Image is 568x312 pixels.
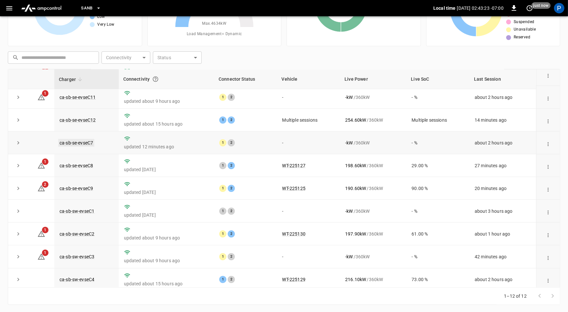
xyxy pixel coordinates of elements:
div: action cell options [544,71,553,78]
p: updated about 15 hours ago [124,121,209,127]
div: action cell options [544,185,553,192]
span: Suspended [514,19,534,25]
div: action cell options [544,231,553,237]
a: ca-sb-sw-evseC2 [60,231,94,237]
span: Load Management = Dynamic [187,31,242,37]
p: updated [DATE] [124,212,209,218]
p: 1–12 of 12 [504,293,527,299]
a: ca-sb-sw-evseC4 [60,277,94,282]
td: about 2 hours ago [469,131,536,154]
a: 1 [37,231,45,236]
p: - kW [345,140,353,146]
p: - kW [345,253,353,260]
a: ca-sb-sw-evseC3 [60,254,94,259]
button: expand row [13,183,23,193]
button: expand row [13,206,23,216]
div: action cell options [544,117,553,123]
a: 1 [37,254,45,259]
td: Multiple sessions [406,109,469,131]
th: Live Power [340,69,406,89]
td: Multiple sessions [277,109,340,131]
div: Connectivity [123,73,210,85]
td: - [277,86,340,109]
th: Live SoC [406,69,469,89]
p: 254.60 kW [345,117,366,123]
span: Max. 4634 kW [202,20,226,27]
p: - kW [345,94,353,101]
td: about 3 hours ago [469,200,536,223]
div: / 360 kW [345,276,401,283]
td: 90.00 % [406,177,469,200]
th: Connector Status [214,69,277,89]
td: - % [406,131,469,154]
td: 20 minutes ago [469,177,536,200]
div: 1 [219,94,226,101]
div: / 360 kW [345,162,401,169]
button: expand row [13,229,23,239]
a: ca-sb-se-evseC12 [60,117,96,123]
div: action cell options [544,162,553,169]
button: expand row [13,92,23,102]
a: 1 [37,163,45,168]
p: updated 12 minutes ago [124,143,209,150]
p: 197.90 kW [345,231,366,237]
div: / 360 kW [345,253,401,260]
td: - [277,200,340,223]
button: expand row [13,252,23,262]
td: - % [406,86,469,109]
div: action cell options [544,208,553,214]
div: action cell options [544,94,553,101]
span: Low [97,14,105,20]
div: action cell options [544,276,553,283]
div: 1 [219,139,226,146]
button: expand row [13,138,23,148]
div: / 360 kW [345,117,401,123]
div: 1 [219,230,226,237]
th: Last Session [469,69,536,89]
div: / 360 kW [345,208,401,214]
button: set refresh interval [524,3,535,13]
p: 190.60 kW [345,185,366,192]
span: 1 [42,158,48,165]
button: expand row [13,275,23,284]
p: updated about 9 hours ago [124,257,209,264]
a: 1 [37,94,45,99]
p: 198.60 kW [345,162,366,169]
div: 2 [228,208,235,215]
span: 1 [42,90,48,97]
p: updated about 9 hours ago [124,98,209,104]
div: 2 [228,185,235,192]
td: - % [406,200,469,223]
p: updated about 15 hours ago [124,280,209,287]
div: 1 [219,276,226,283]
span: Reserved [514,34,530,41]
div: action cell options [544,253,553,260]
span: 1 [42,227,48,233]
td: - [277,131,340,154]
span: 1 [42,250,48,256]
button: Connection between the charger and our software. [150,73,161,85]
div: 2 [228,139,235,146]
span: Unavailable [514,26,536,33]
td: - [277,245,340,268]
a: WT-225125 [282,186,305,191]
img: ampcontrol.io logo [19,2,64,14]
td: 27 minutes ago [469,154,536,177]
td: 61.00 % [406,223,469,245]
p: Local time [433,5,456,11]
th: Vehicle [277,69,340,89]
span: just now [532,2,551,9]
a: WT-225127 [282,163,305,168]
p: updated about 9 hours ago [124,235,209,241]
div: 2 [228,116,235,124]
span: SanB [81,5,93,12]
td: about 1 hour ago [469,223,536,245]
p: - kW [345,208,353,214]
div: 2 [228,230,235,237]
a: 2 [37,185,45,191]
p: updated [DATE] [124,166,209,173]
div: 1 [219,162,226,169]
td: about 2 hours ago [469,268,536,291]
td: 14 minutes ago [469,109,536,131]
a: WT-225130 [282,231,305,237]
